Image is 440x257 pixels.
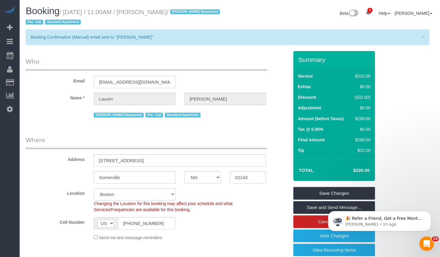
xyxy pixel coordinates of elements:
[145,113,163,117] span: Pet - Cat
[319,198,440,241] iframe: Intercom notifications message
[94,113,144,117] span: [PERSON_NAME] Requested
[421,33,425,40] span: ×
[299,168,314,173] strong: Total
[298,94,316,100] label: Discount
[293,187,375,200] a: Save Changes
[26,6,60,16] span: Booking
[367,8,373,13] span: 8
[421,34,425,40] button: Close
[353,73,371,79] div: $320.00
[99,235,162,240] span: Send me text message reminders
[363,6,374,19] a: 8
[165,113,201,117] span: Standard Apartment
[298,147,304,153] label: Tip
[26,57,267,71] legend: Who
[298,105,321,111] label: Adjustment
[353,126,371,132] div: $0.00
[298,84,311,90] label: Extras
[353,147,371,153] div: $32.00
[353,137,371,143] div: $288.00
[94,76,175,88] input: Email
[298,126,323,132] label: Tax @ 0.00%
[293,244,375,256] a: View Recurring Items
[335,168,370,173] h4: $320.00
[395,11,432,16] a: [PERSON_NAME]
[4,6,16,14] img: Automaid Logo
[298,56,372,63] h3: Summary
[298,116,344,122] label: Amount (before Taxes)
[432,236,439,241] span: 10
[94,171,175,184] input: City
[31,34,419,40] p: Booking Confirmation (Manual) email sent to "[PERSON_NAME]"
[340,11,359,16] a: Beta
[353,105,371,111] div: $0.00
[379,11,390,16] a: Help
[298,73,313,79] label: Service
[353,116,371,122] div: $288.00
[298,137,325,143] label: Final Amount
[353,84,371,90] div: $0.00
[21,154,89,162] label: Address
[26,20,43,24] span: Pet - Cat
[94,93,175,105] input: First Name
[348,10,358,18] img: New interface
[21,188,89,196] label: Location
[293,215,375,228] a: Cancel Booking
[353,94,371,100] div: ($32.00)
[26,136,267,149] legend: Where
[170,9,220,14] span: [PERSON_NAME] Requested
[26,9,222,26] small: / [DATE] / 11:00AM / [PERSON_NAME]
[21,217,89,225] label: Cell Number
[21,76,89,84] label: Email
[118,217,175,230] input: Cell Number
[419,236,434,251] iframe: Intercom live chat
[184,93,266,105] input: Last Name
[94,201,233,212] span: Changing the Location for this booking may affect your schedule and what Services/Frequencies are...
[21,93,89,101] label: Name *
[293,201,375,214] a: Save and Send Message...
[293,230,375,242] a: View Changes
[230,171,266,184] input: Zip Code
[45,20,81,24] span: Standard Apartment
